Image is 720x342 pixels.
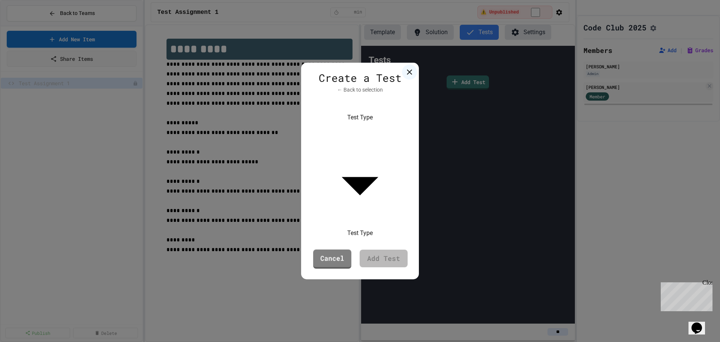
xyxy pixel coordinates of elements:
a: Cancel [313,250,351,269]
a: Add Test [360,250,408,267]
iframe: chat widget [688,312,712,334]
span: Test Type [347,229,373,237]
iframe: chat widget [658,279,712,311]
button: ← Back to selection [337,86,383,94]
div: Create a Test [309,70,411,86]
div: Chat with us now!Close [3,3,52,48]
label: Test Type [347,114,373,121]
